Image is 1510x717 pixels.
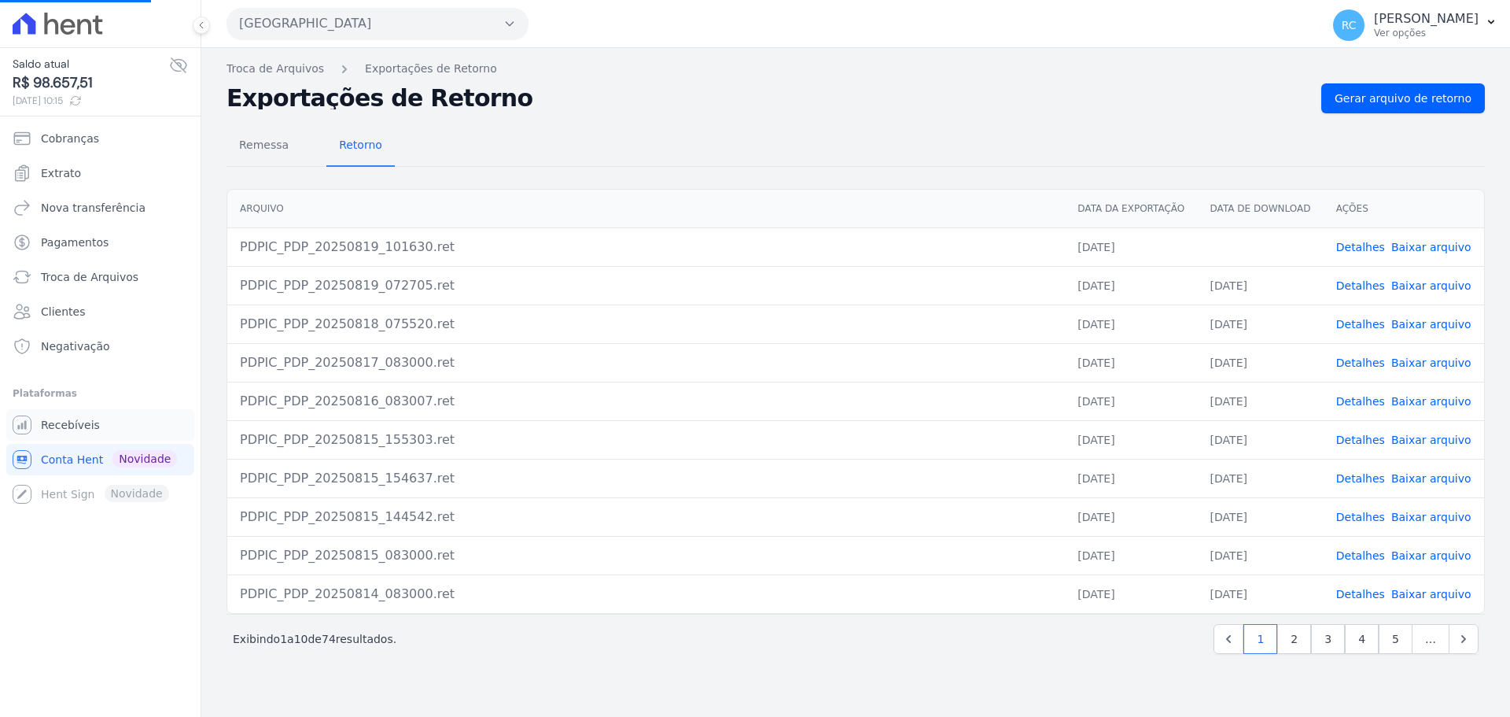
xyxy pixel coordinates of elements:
[1243,624,1277,654] a: 1
[240,238,1052,257] div: PDPIC_PDP_20250819_101630.ret
[1311,624,1345,654] a: 3
[1336,588,1385,601] a: Detalhes
[326,126,395,167] a: Retorno
[41,417,100,433] span: Recebíveis
[1277,624,1311,654] a: 2
[1391,395,1471,408] a: Baixar arquivo
[1391,279,1471,292] a: Baixar arquivo
[1335,91,1471,106] span: Gerar arquivo de retorno
[365,61,497,77] a: Exportações de Retorno
[1412,624,1449,654] span: …
[1065,266,1197,305] td: [DATE]
[240,392,1052,411] div: PDPIC_PDP_20250816_083007.ret
[13,384,188,403] div: Plataformas
[240,546,1052,565] div: PDPIC_PDP_20250815_083000.ret
[1374,27,1479,39] p: Ver opções
[1198,575,1324,613] td: [DATE]
[1336,279,1385,292] a: Detalhes
[1198,305,1324,343] td: [DATE]
[41,452,103,468] span: Conta Hent
[6,296,194,327] a: Clientes
[1336,511,1385,523] a: Detalhes
[226,87,1309,109] h2: Exportações de Retorno
[41,131,99,146] span: Cobranças
[1065,227,1197,266] td: [DATE]
[1065,575,1197,613] td: [DATE]
[240,431,1052,449] div: PDPIC_PDP_20250815_155303.ret
[1391,472,1471,485] a: Baixar arquivo
[1336,395,1385,408] a: Detalhes
[6,192,194,224] a: Nova transferência
[1391,241,1471,253] a: Baixar arquivo
[1065,536,1197,575] td: [DATE]
[1321,83,1485,113] a: Gerar arquivo de retorno
[1336,241,1385,253] a: Detalhes
[6,157,194,189] a: Extrato
[6,331,194,362] a: Negativação
[1324,190,1484,228] th: Ações
[1065,382,1197,420] td: [DATE]
[1374,11,1479,27] p: [PERSON_NAME]
[240,276,1052,295] div: PDPIC_PDP_20250819_072705.ret
[1379,624,1412,654] a: 5
[13,123,188,510] nav: Sidebar
[6,227,194,258] a: Pagamentos
[41,200,145,216] span: Nova transferência
[240,508,1052,527] div: PDPIC_PDP_20250815_144542.ret
[41,338,110,354] span: Negativação
[1391,318,1471,331] a: Baixar arquivo
[1065,420,1197,459] td: [DATE]
[227,190,1065,228] th: Arquivo
[1391,511,1471,523] a: Baixar arquivo
[322,633,336,645] span: 74
[294,633,308,645] span: 10
[226,61,324,77] a: Troca de Arquivos
[1214,624,1243,654] a: Previous
[41,269,138,285] span: Troca de Arquivos
[1336,472,1385,485] a: Detalhes
[1336,357,1385,369] a: Detalhes
[1198,343,1324,382] td: [DATE]
[6,261,194,293] a: Troca de Arquivos
[330,129,392,161] span: Retorno
[13,56,169,72] span: Saldo atual
[1198,536,1324,575] td: [DATE]
[226,126,301,167] a: Remessa
[1391,357,1471,369] a: Baixar arquivo
[41,235,109,250] span: Pagamentos
[1198,382,1324,420] td: [DATE]
[6,123,194,154] a: Cobranças
[1449,624,1479,654] a: Next
[233,631,396,647] p: Exibindo a de resultados.
[1320,3,1510,47] button: RC [PERSON_NAME] Ver opções
[1391,434,1471,446] a: Baixar arquivo
[41,304,85,320] span: Clientes
[1198,459,1324,497] td: [DATE]
[1065,459,1197,497] td: [DATE]
[6,444,194,475] a: Conta Hent Novidade
[1065,190,1197,228] th: Data da Exportação
[1342,20,1357,31] span: RC
[1198,266,1324,305] td: [DATE]
[1198,190,1324,228] th: Data de Download
[41,165,81,181] span: Extrato
[13,94,169,108] span: [DATE] 10:15
[230,129,298,161] span: Remessa
[1336,318,1385,331] a: Detalhes
[280,633,287,645] span: 1
[226,8,528,39] button: [GEOGRAPHIC_DATA]
[240,469,1052,488] div: PDPIC_PDP_20250815_154637.ret
[240,315,1052,334] div: PDPIC_PDP_20250818_075520.ret
[240,585,1052,604] div: PDPIC_PDP_20250814_083000.ret
[6,409,194,441] a: Recebíveis
[240,353,1052,372] div: PDPIC_PDP_20250817_083000.ret
[1065,343,1197,382] td: [DATE]
[1391,549,1471,562] a: Baixar arquivo
[1336,434,1385,446] a: Detalhes
[1198,420,1324,459] td: [DATE]
[1345,624,1379,654] a: 4
[1391,588,1471,601] a: Baixar arquivo
[1336,549,1385,562] a: Detalhes
[1065,497,1197,536] td: [DATE]
[112,450,177,468] span: Novidade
